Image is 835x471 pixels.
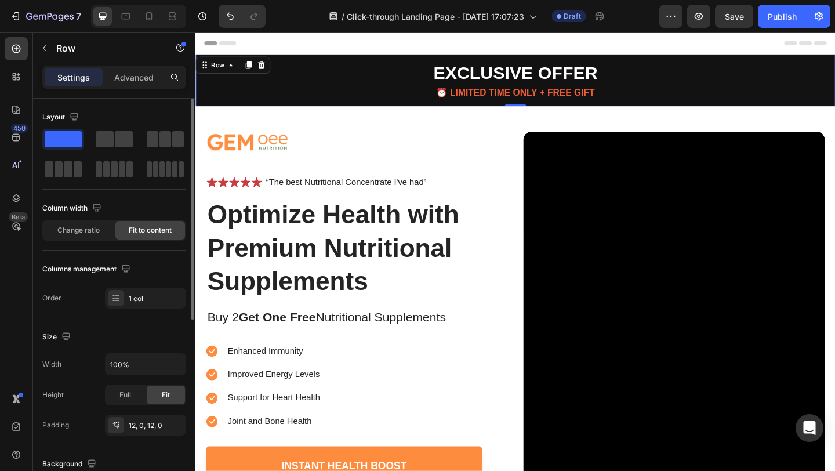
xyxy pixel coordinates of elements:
[768,10,797,23] div: Publish
[76,9,81,23] p: 7
[162,390,170,400] span: Fit
[119,390,131,400] span: Full
[42,110,81,125] div: Layout
[114,71,154,84] p: Advanced
[5,5,86,28] button: 7
[35,416,135,430] p: Joint and Bone Health
[219,5,266,28] div: Undo/Redo
[35,339,135,353] p: Enhanced Immunity
[42,390,64,400] div: Height
[9,212,28,222] div: Beta
[796,414,823,442] div: Open Intercom Messenger
[725,12,744,21] span: Save
[11,124,28,133] div: 450
[259,59,437,72] p: ⏰ LIMITED TIME ONLY + FREE GIFT
[195,32,835,471] iframe: Design area
[13,301,310,318] p: Buy 2 Nutritional Supplements
[14,30,34,41] div: Row
[42,359,61,369] div: Width
[56,41,155,55] p: Row
[42,420,69,430] div: Padding
[57,71,90,84] p: Settings
[42,201,104,216] div: Column width
[35,390,135,404] p: Support for Heart Health
[42,262,133,277] div: Columns management
[35,365,135,379] p: Improved Energy Levels
[42,293,61,303] div: Order
[77,157,251,169] p: “The best Nutritional Concentrate I've had”
[106,354,186,375] input: Auto
[342,10,344,23] span: /
[57,225,100,236] span: Change ratio
[129,421,183,431] div: 12, 0, 12, 0
[564,11,581,21] span: Draft
[129,225,172,236] span: Fit to content
[758,5,807,28] button: Publish
[12,179,311,290] h1: Optimize Health with Premium Nutritional Supplements
[42,329,73,345] div: Size
[347,10,524,23] span: Click-through Landing Page - [DATE] 17:07:23
[715,5,753,28] button: Save
[47,302,130,317] strong: Get One Free
[12,108,101,128] img: gempages_432750572815254551-23e1312b-19e2-4e4e-a5ab-7204f2828d34.png
[129,294,183,304] div: 1 col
